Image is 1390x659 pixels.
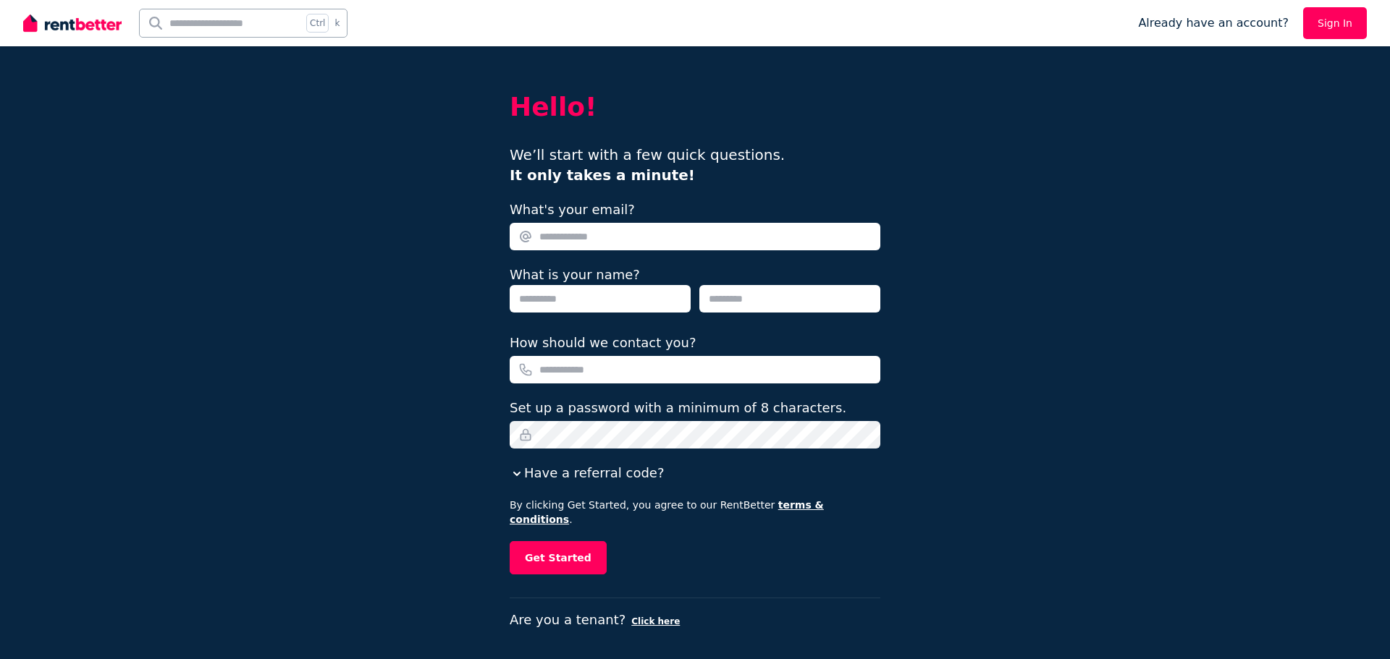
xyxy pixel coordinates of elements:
h2: Hello! [510,93,880,122]
span: Ctrl [306,14,329,33]
button: Get Started [510,541,607,574]
label: What is your name? [510,267,640,282]
span: k [334,17,340,29]
button: Have a referral code? [510,463,664,483]
span: We’ll start with a few quick questions. [510,146,785,184]
a: Sign In [1303,7,1367,39]
p: By clicking Get Started, you agree to our RentBetter . [510,498,880,527]
span: Already have an account? [1138,14,1289,32]
b: It only takes a minute! [510,166,695,184]
label: What's your email? [510,200,635,220]
p: Are you a tenant? [510,610,880,630]
label: Set up a password with a minimum of 8 characters. [510,398,846,418]
img: RentBetter [23,12,122,34]
label: How should we contact you? [510,333,696,353]
button: Click here [631,616,680,627]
